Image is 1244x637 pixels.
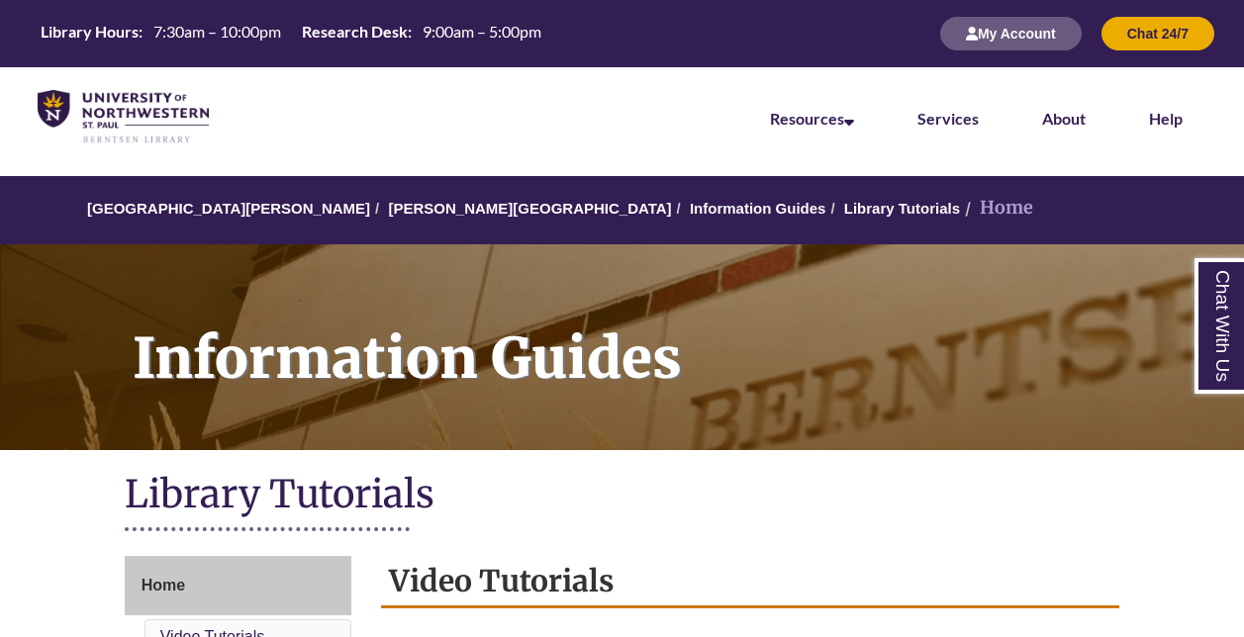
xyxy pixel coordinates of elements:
[940,17,1082,50] button: My Account
[388,200,671,217] a: [PERSON_NAME][GEOGRAPHIC_DATA]
[33,21,549,45] table: Hours Today
[1101,25,1214,42] a: Chat 24/7
[125,556,351,615] a: Home
[87,200,370,217] a: [GEOGRAPHIC_DATA][PERSON_NAME]
[38,90,209,144] img: UNWSP Library Logo
[770,109,854,128] a: Resources
[142,577,185,593] span: Home
[153,22,281,41] span: 7:30am – 10:00pm
[1149,109,1183,128] a: Help
[1101,17,1214,50] button: Chat 24/7
[33,21,549,47] a: Hours Today
[960,194,1033,223] li: Home
[33,21,145,43] th: Library Hours:
[690,200,826,217] a: Information Guides
[125,470,1120,522] h1: Library Tutorials
[381,556,1120,608] h2: Video Tutorials
[844,200,960,217] a: Library Tutorials
[917,109,979,128] a: Services
[111,244,1244,424] h1: Information Guides
[1042,109,1086,128] a: About
[294,21,415,43] th: Research Desk:
[940,25,1082,42] a: My Account
[423,22,541,41] span: 9:00am – 5:00pm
